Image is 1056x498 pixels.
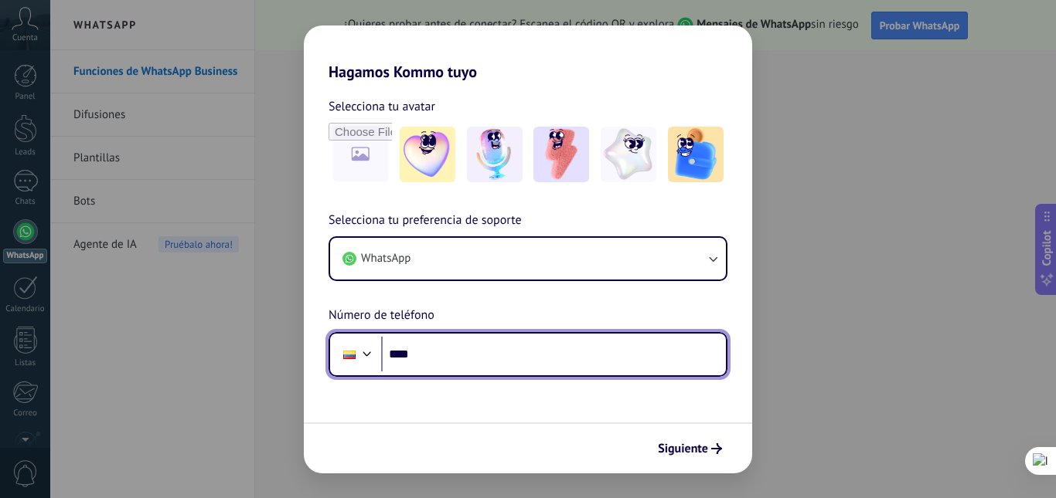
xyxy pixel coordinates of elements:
[361,251,410,266] span: WhatsApp
[668,127,724,182] img: -5.jpeg
[651,435,729,462] button: Siguiente
[304,25,752,81] h2: Hagamos Kommo tuyo
[335,338,364,371] div: Ecuador: + 593
[330,238,726,279] button: WhatsApp
[658,443,708,454] span: Siguiente
[467,127,523,182] img: -2.jpeg
[533,127,589,182] img: -3.jpeg
[400,127,455,182] img: -1.jpeg
[329,211,522,231] span: Selecciona tu preferencia de soporte
[601,127,656,182] img: -4.jpeg
[329,97,435,117] span: Selecciona tu avatar
[329,306,434,326] span: Número de teléfono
